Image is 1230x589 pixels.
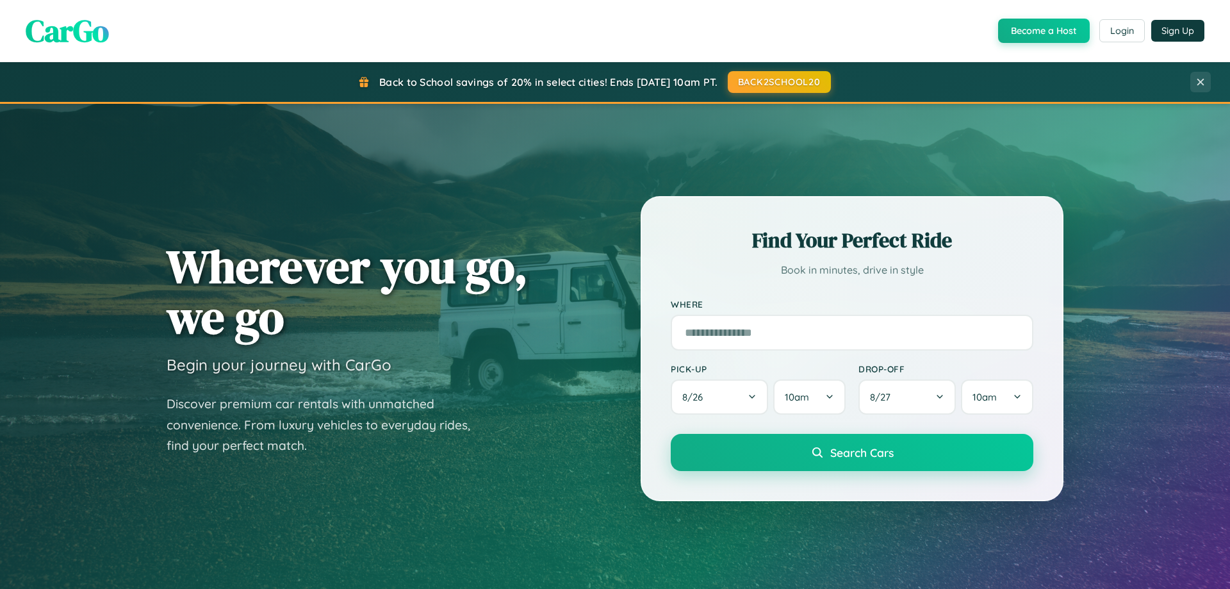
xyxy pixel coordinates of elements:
button: Login [1099,19,1145,42]
button: Become a Host [998,19,1090,43]
button: Search Cars [671,434,1033,471]
label: Pick-up [671,363,846,374]
h3: Begin your journey with CarGo [167,355,391,374]
span: Search Cars [830,445,894,460]
h2: Find Your Perfect Ride [671,226,1033,254]
button: 10am [773,379,846,415]
span: 8 / 26 [682,391,709,403]
h1: Wherever you go, we go [167,241,528,342]
button: 8/27 [858,379,956,415]
span: CarGo [26,10,109,52]
p: Book in minutes, drive in style [671,261,1033,279]
label: Where [671,299,1033,310]
button: Sign Up [1151,20,1204,42]
span: 8 / 27 [870,391,897,403]
span: 10am [785,391,809,403]
span: Back to School savings of 20% in select cities! Ends [DATE] 10am PT. [379,76,717,88]
p: Discover premium car rentals with unmatched convenience. From luxury vehicles to everyday rides, ... [167,394,487,456]
span: 10am [972,391,997,403]
label: Drop-off [858,363,1033,374]
button: 8/26 [671,379,768,415]
button: BACK2SCHOOL20 [728,71,831,93]
button: 10am [961,379,1033,415]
